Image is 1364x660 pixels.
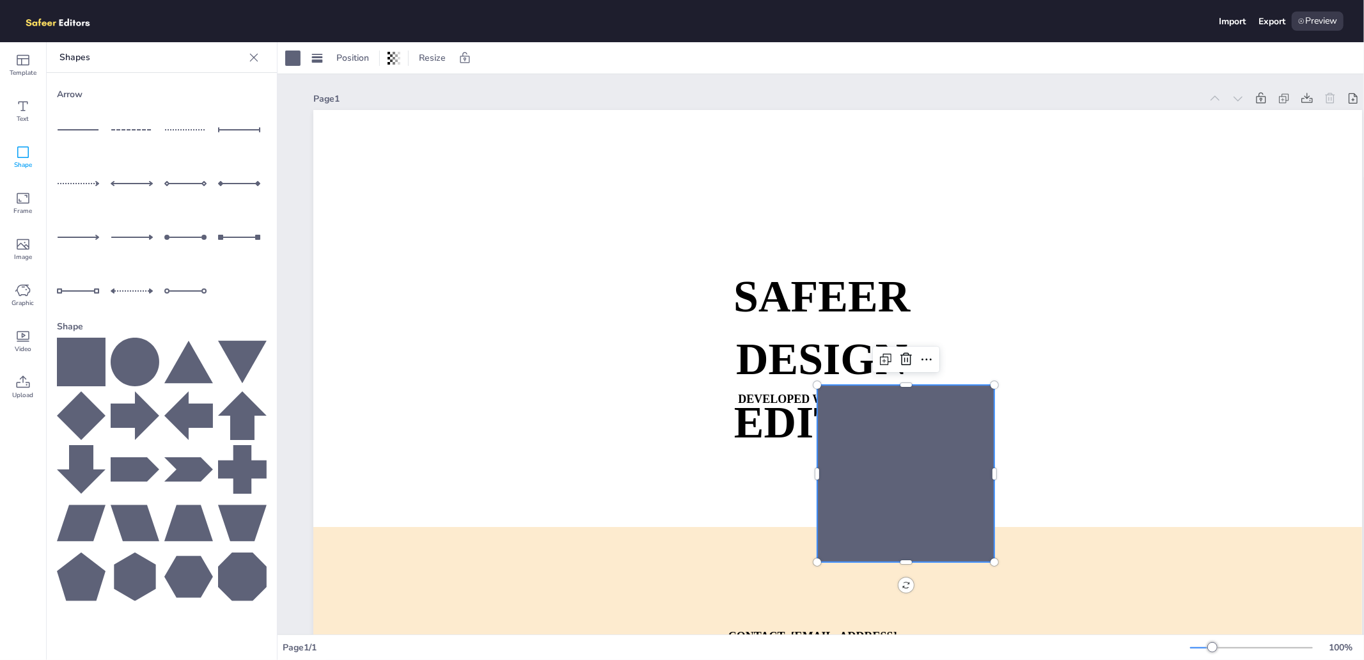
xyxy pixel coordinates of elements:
div: Export [1258,15,1285,27]
span: Frame [14,206,33,216]
div: Import [1219,15,1246,27]
span: Image [14,252,32,262]
span: Graphic [12,298,35,308]
strong: CONTACT: [EMAIL_ADDRESS][DOMAIN_NAME] [728,630,897,660]
div: Page 1 / 1 [283,641,1190,654]
span: Video [15,344,31,354]
strong: DESIGN EDITOR [734,335,910,447]
div: Arrow [57,83,267,106]
span: Upload [13,390,34,400]
div: Shape [57,315,267,338]
span: Text [17,114,29,124]
img: logo.png [20,12,109,31]
div: Page 1 [313,93,1201,105]
div: Preview [1292,12,1344,31]
span: Position [334,52,372,64]
strong: DEVELOPED WITH REACTJS [738,393,900,405]
span: Template [10,68,36,78]
p: Shapes [59,42,244,73]
span: Shape [14,160,32,170]
strong: SAFEER [733,272,910,322]
div: 100 % [1326,641,1356,654]
span: Resize [416,52,448,64]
